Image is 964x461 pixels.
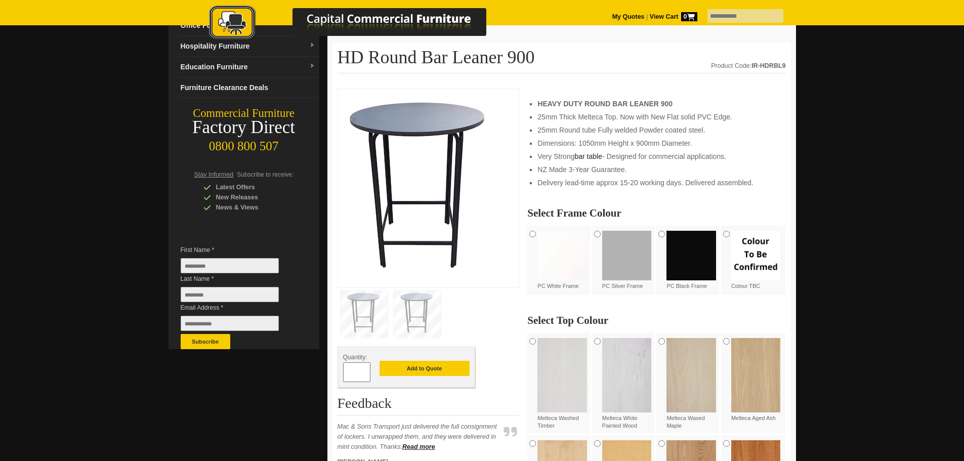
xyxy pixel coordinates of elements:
img: Capital Commercial Furniture Logo [181,5,535,42]
a: Hospitality Furnituredropdown [177,36,319,57]
img: Melteca Washed Timber [537,338,587,412]
h2: Feedback [338,396,520,415]
div: 0800 800 507 [169,134,319,153]
img: Melteca Aged Ash [731,338,781,412]
img: PC Black Frame [666,231,716,280]
div: New Releases [203,192,300,202]
span: Last Name * [181,274,294,284]
a: Furniture Clearance Deals [177,77,319,98]
img: PC White Frame [537,231,587,280]
label: Melteca Washed Timber [537,338,587,430]
a: Capital Commercial Furniture Logo [181,5,535,45]
label: PC White Frame [537,231,587,290]
a: My Quotes [612,13,645,20]
h1: HD Round Bar Leaner 900 [338,48,786,73]
img: Melteca White Painted Wood [602,338,652,412]
button: Subscribe [181,334,230,349]
span: Email Address * [181,303,294,313]
span: First Name * [181,245,294,255]
button: Add to Quote [380,361,470,376]
label: Colour TBC [731,231,781,290]
span: Stay Informed [194,171,234,178]
div: Product Code: [711,61,785,71]
img: PC Silver Frame [602,231,652,280]
div: News & Views [203,202,300,213]
img: Colour TBC [731,231,781,280]
strong: View Cart [650,13,697,20]
label: Melteca Aged Ash [731,338,781,422]
a: bar table [574,152,602,160]
div: Factory Direct [169,120,319,135]
label: Melteca Waxed Maple [666,338,716,430]
li: Delivery lead-time approx 15-20 working days. Delivered assembled. [537,178,775,188]
input: Email Address * [181,316,279,331]
li: 25mm Round tube Fully welded Powder coated steel. [537,125,775,135]
strong: IR-HDRBL9 [751,62,785,69]
strong: HEAVY DUTY ROUND BAR LEANER 900 [537,100,673,108]
img: dropdown [309,63,315,69]
a: Education Furnituredropdown [177,57,319,77]
span: Quantity: [343,354,367,361]
img: HD Round Bar Leaner 900 [343,94,495,279]
label: PC Black Frame [666,231,716,290]
a: View Cart0 [648,13,697,20]
input: First Name * [181,258,279,273]
input: Last Name * [181,287,279,302]
div: Commercial Furniture [169,106,319,120]
li: Dimensions: 1050mm Height x 900mm Diameter. [537,138,775,148]
span: Subscribe to receive: [237,171,294,178]
h2: Select Top Colour [527,315,785,325]
h2: Select Frame Colour [527,208,785,218]
a: Office Furnituredropdown [177,15,319,36]
span: 0 [681,12,697,21]
label: PC Silver Frame [602,231,652,290]
li: 25mm Thick Melteca Top. Now with New Flat solid PVC Edge. [537,112,775,122]
img: Melteca Waxed Maple [666,338,716,412]
a: Read more [402,443,435,450]
label: Melteca White Painted Wood [602,338,652,430]
li: Very Strong - Designed for commercial applications. [537,151,775,161]
div: Latest Offers [203,182,300,192]
li: NZ Made 3-Year Guarantee. [537,164,775,175]
p: Mac & Sons Transport just delivered the full consignment of lockers. I unwrapped them, and they w... [338,422,499,452]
